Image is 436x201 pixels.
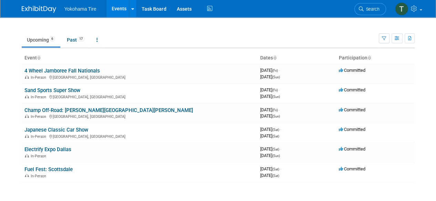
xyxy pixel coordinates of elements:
span: (Sat) [272,147,279,151]
img: In-Person Event [25,75,29,79]
span: In-Person [31,134,48,139]
span: - [280,127,281,132]
span: Committed [339,146,365,152]
div: [GEOGRAPHIC_DATA], [GEOGRAPHIC_DATA] [24,113,255,119]
th: Participation [336,52,415,64]
th: Event [22,52,257,64]
img: In-Person Event [25,95,29,98]
span: [DATE] [260,146,281,152]
span: In-Person [31,75,48,80]
span: (Sun) [272,75,280,79]
a: Sort by Start Date [273,55,276,60]
span: In-Person [31,95,48,99]
span: Committed [339,87,365,92]
span: [DATE] [260,166,281,171]
span: In-Person [31,174,48,178]
a: Upcoming6 [22,33,60,46]
a: Japanese Classic Car Show [24,127,88,133]
span: - [279,87,280,92]
img: ExhibitDay [22,6,56,13]
a: Electrify Expo Dallas [24,146,71,153]
span: (Fri) [272,69,278,72]
span: [DATE] [260,107,280,112]
a: Search [354,3,386,15]
img: In-Person Event [25,174,29,177]
span: (Sun) [272,154,280,158]
th: Dates [257,52,336,64]
span: Committed [339,127,365,132]
span: In-Person [31,154,48,158]
img: In-Person Event [25,154,29,157]
span: (Sat) [272,174,279,178]
a: Sand Sports Super Show [24,87,80,93]
span: [DATE] [260,173,279,178]
span: (Sat) [272,128,279,132]
img: In-Person Event [25,114,29,118]
a: Sort by Event Name [37,55,40,60]
span: In-Person [31,114,48,119]
span: (Fri) [272,108,278,112]
div: [GEOGRAPHIC_DATA], [GEOGRAPHIC_DATA] [24,133,255,139]
span: Yokohama Tire [64,6,97,12]
span: [DATE] [260,153,280,158]
span: 17 [77,36,85,42]
span: (Sat) [272,134,279,138]
span: (Sun) [272,95,280,99]
span: [DATE] [260,127,281,132]
span: (Sat) [272,167,279,171]
a: Sort by Participation Type [367,55,371,60]
span: [DATE] [260,94,280,99]
a: Fuel Fest: Scottsdale [24,166,73,172]
a: Champ Off-Road: [PERSON_NAME][GEOGRAPHIC_DATA][PERSON_NAME] [24,107,193,113]
span: (Sun) [272,114,280,118]
span: - [279,68,280,73]
a: Past17 [62,33,90,46]
div: [GEOGRAPHIC_DATA], [GEOGRAPHIC_DATA] [24,74,255,80]
span: [DATE] [260,113,280,119]
span: [DATE] [260,87,280,92]
span: 6 [49,36,55,42]
span: [DATE] [260,74,280,79]
span: - [280,166,281,171]
span: [DATE] [260,68,280,73]
a: 4 Wheel Jamboree Fall Nationals [24,68,100,74]
span: [DATE] [260,133,279,138]
img: Tyler Martin [395,2,408,15]
div: [GEOGRAPHIC_DATA], [GEOGRAPHIC_DATA] [24,94,255,99]
span: (Fri) [272,88,278,92]
span: - [279,107,280,112]
span: - [280,146,281,152]
img: In-Person Event [25,134,29,138]
span: Committed [339,68,365,73]
span: Committed [339,166,365,171]
span: Committed [339,107,365,112]
span: Search [364,7,379,12]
